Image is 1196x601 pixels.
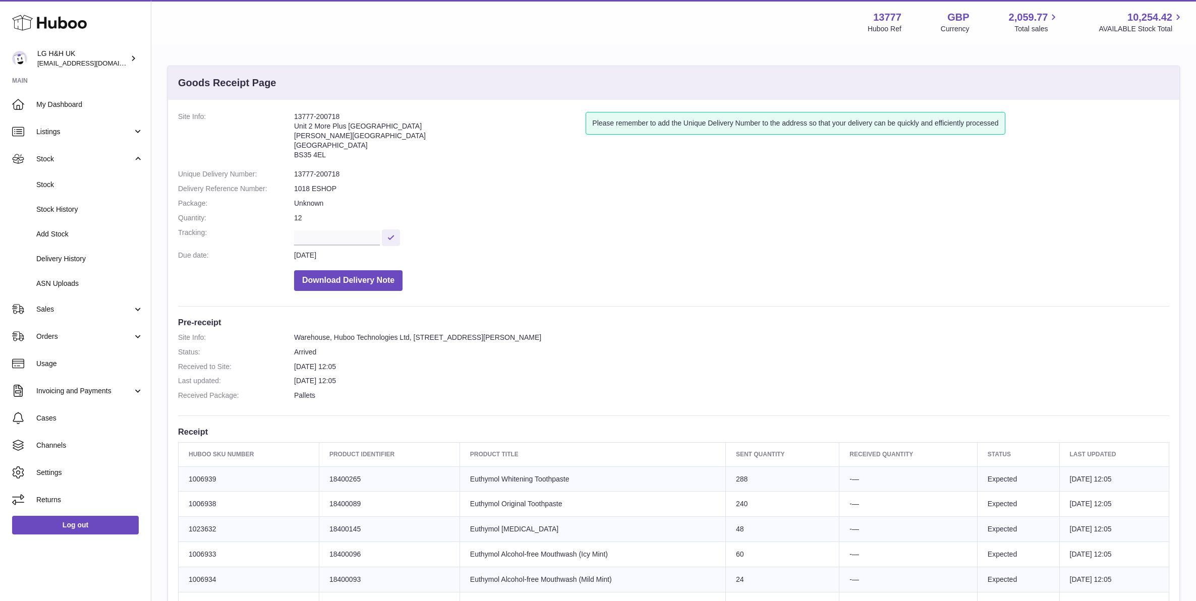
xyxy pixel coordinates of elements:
[977,517,1059,542] td: Expected
[12,516,139,534] a: Log out
[839,492,977,517] td: -—
[294,112,586,164] address: 13777-200718 Unit 2 More Plus [GEOGRAPHIC_DATA] [PERSON_NAME][GEOGRAPHIC_DATA] [GEOGRAPHIC_DATA] ...
[179,466,319,492] td: 1006939
[839,466,977,492] td: -—
[178,228,294,246] dt: Tracking:
[460,492,725,517] td: Euthymol Original Toothpaste
[725,492,839,517] td: 240
[36,413,143,423] span: Cases
[36,468,143,477] span: Settings
[36,441,143,450] span: Channels
[294,347,1169,357] dd: Arrived
[1009,11,1060,34] a: 2,059.77 Total sales
[36,100,143,109] span: My Dashboard
[36,495,143,505] span: Returns
[839,542,977,567] td: -—
[179,492,319,517] td: 1006938
[294,213,1169,223] dd: 12
[839,567,977,592] td: -—
[178,362,294,372] dt: Received to Site:
[294,169,1169,179] dd: 13777-200718
[319,517,460,542] td: 18400145
[179,443,319,466] th: Huboo SKU Number
[977,492,1059,517] td: Expected
[36,332,133,341] span: Orders
[1099,24,1184,34] span: AVAILABLE Stock Total
[1059,443,1169,466] th: Last updated
[725,443,839,466] th: Sent Quantity
[178,76,276,90] h3: Goods Receipt Page
[868,24,901,34] div: Huboo Ref
[1059,492,1169,517] td: [DATE] 12:05
[725,466,839,492] td: 288
[37,59,148,67] span: [EMAIL_ADDRESS][DOMAIN_NAME]
[178,426,1169,437] h3: Receipt
[294,333,1169,342] dd: Warehouse, Huboo Technologies Ltd, [STREET_ADDRESS][PERSON_NAME]
[178,333,294,342] dt: Site Info:
[36,279,143,288] span: ASN Uploads
[460,443,725,466] th: Product title
[977,466,1059,492] td: Expected
[460,466,725,492] td: Euthymol Whitening Toothpaste
[1059,517,1169,542] td: [DATE] 12:05
[319,492,460,517] td: 18400089
[1009,11,1048,24] span: 2,059.77
[294,362,1169,372] dd: [DATE] 12:05
[977,542,1059,567] td: Expected
[294,199,1169,208] dd: Unknown
[178,376,294,386] dt: Last updated:
[36,305,133,314] span: Sales
[179,517,319,542] td: 1023632
[725,517,839,542] td: 48
[12,51,27,66] img: veechen@lghnh.co.uk
[977,567,1059,592] td: Expected
[725,542,839,567] td: 60
[294,184,1169,194] dd: 1018 ESHOP
[178,251,294,260] dt: Due date:
[1099,11,1184,34] a: 10,254.42 AVAILABLE Stock Total
[178,317,1169,328] h3: Pre-receipt
[319,542,460,567] td: 18400096
[947,11,969,24] strong: GBP
[178,169,294,179] dt: Unique Delivery Number:
[179,567,319,592] td: 1006934
[36,229,143,239] span: Add Stock
[178,347,294,357] dt: Status:
[873,11,901,24] strong: 13777
[36,386,133,396] span: Invoicing and Payments
[36,154,133,164] span: Stock
[178,391,294,400] dt: Received Package:
[319,443,460,466] th: Product Identifier
[941,24,970,34] div: Currency
[178,112,294,164] dt: Site Info:
[294,270,403,291] button: Download Delivery Note
[294,391,1169,400] dd: Pallets
[725,567,839,592] td: 24
[294,251,1169,260] dd: [DATE]
[294,376,1169,386] dd: [DATE] 12:05
[586,112,1005,135] div: Please remember to add the Unique Delivery Number to the address so that your delivery can be qui...
[460,542,725,567] td: Euthymol Alcohol-free Mouthwash (Icy Mint)
[36,359,143,369] span: Usage
[37,49,128,68] div: LG H&H UK
[36,254,143,264] span: Delivery History
[36,180,143,190] span: Stock
[460,567,725,592] td: Euthymol Alcohol-free Mouthwash (Mild Mint)
[1127,11,1172,24] span: 10,254.42
[36,205,143,214] span: Stock History
[319,466,460,492] td: 18400265
[839,517,977,542] td: -—
[460,517,725,542] td: Euthymol [MEDICAL_DATA]
[178,213,294,223] dt: Quantity:
[1059,567,1169,592] td: [DATE] 12:05
[178,184,294,194] dt: Delivery Reference Number:
[36,127,133,137] span: Listings
[1059,542,1169,567] td: [DATE] 12:05
[179,542,319,567] td: 1006933
[1014,24,1059,34] span: Total sales
[1059,466,1169,492] td: [DATE] 12:05
[178,199,294,208] dt: Package:
[839,443,977,466] th: Received Quantity
[319,567,460,592] td: 18400093
[977,443,1059,466] th: Status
